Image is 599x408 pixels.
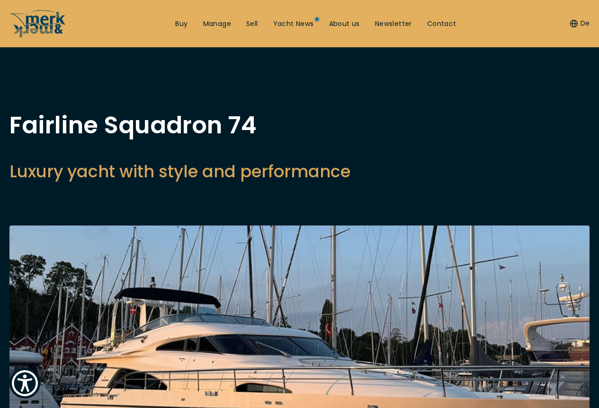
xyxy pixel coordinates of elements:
a: Manage [203,19,231,29]
a: Contact [427,19,456,29]
a: Buy [175,19,188,29]
a: Sell [246,19,258,29]
a: Yacht News [273,19,314,29]
button: De [570,19,590,28]
a: / [9,30,66,41]
h2: Luxury yacht with style and performance [9,160,350,183]
h1: Fairline Squadron 74 [9,113,350,137]
a: Newsletter [375,19,412,29]
button: Show Accessibility Preferences [9,368,40,399]
a: About us [329,19,360,29]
